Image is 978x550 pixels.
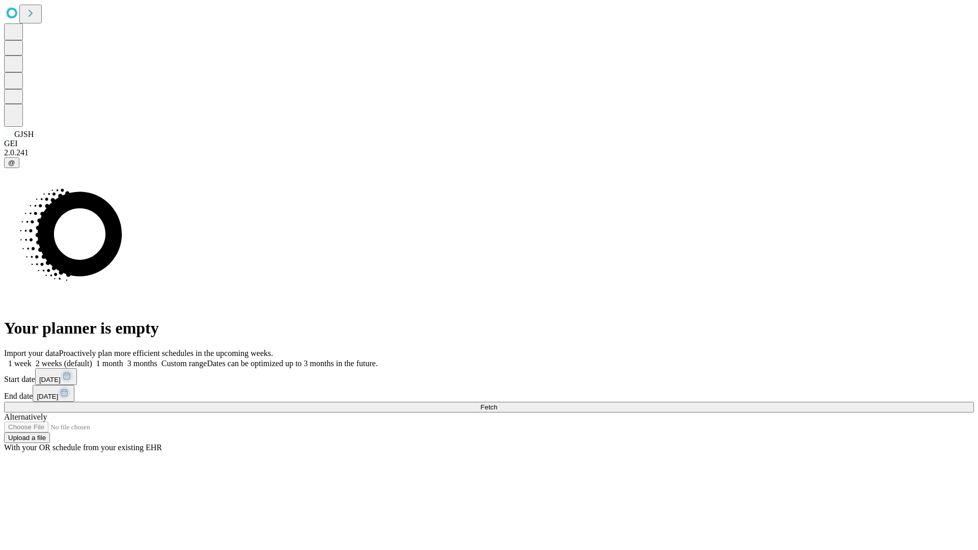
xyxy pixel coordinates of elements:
span: Alternatively [4,413,47,421]
button: [DATE] [33,385,74,402]
div: Start date [4,368,974,385]
span: Import your data [4,349,59,358]
button: [DATE] [35,368,77,385]
div: GEI [4,139,974,148]
span: GJSH [14,130,34,139]
span: Dates can be optimized up to 3 months in the future. [207,359,377,368]
button: Fetch [4,402,974,413]
span: [DATE] [39,376,61,383]
h1: Your planner is empty [4,319,974,338]
span: [DATE] [37,393,58,400]
span: With your OR schedule from your existing EHR [4,443,162,452]
span: 3 months [127,359,157,368]
span: Proactively plan more efficient schedules in the upcoming weeks. [59,349,273,358]
button: @ [4,157,19,168]
button: Upload a file [4,432,50,443]
span: 1 month [96,359,123,368]
span: Custom range [161,359,207,368]
span: 1 week [8,359,32,368]
span: 2 weeks (default) [36,359,92,368]
span: @ [8,159,15,167]
span: Fetch [480,403,497,411]
div: End date [4,385,974,402]
div: 2.0.241 [4,148,974,157]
